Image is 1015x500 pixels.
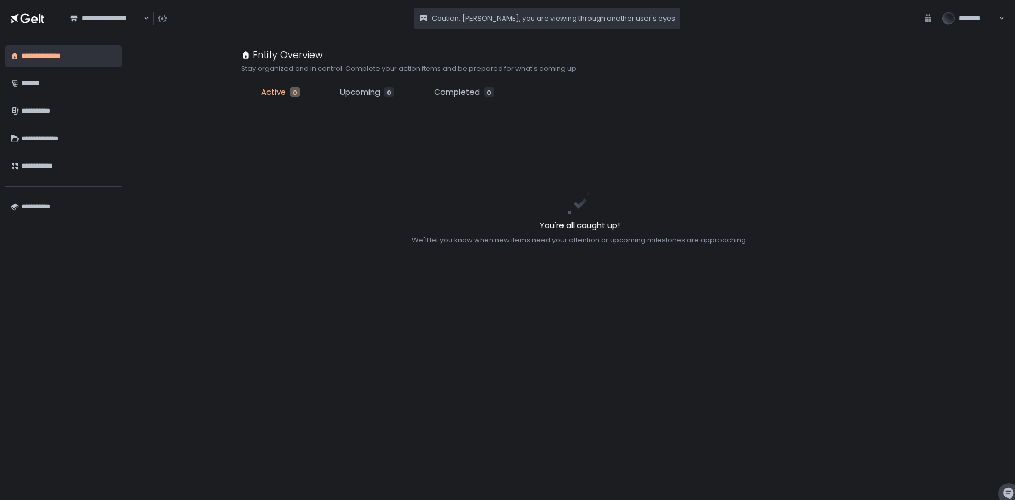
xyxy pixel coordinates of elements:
div: 0 [384,87,394,97]
span: Upcoming [340,86,380,98]
div: 0 [290,87,300,97]
h2: Stay organized and in control. Complete your action items and be prepared for what's coming up. [241,64,578,74]
div: Search for option [63,7,149,30]
div: We'll let you know when new items need your attention or upcoming milestones are approaching. [412,235,748,245]
span: Active [261,86,286,98]
div: 0 [484,87,494,97]
span: Caution: [PERSON_NAME], you are viewing through another user's eyes [432,14,675,23]
h2: You're all caught up! [412,220,748,232]
input: Search for option [142,13,143,24]
div: Entity Overview [241,48,323,62]
span: Completed [434,86,480,98]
